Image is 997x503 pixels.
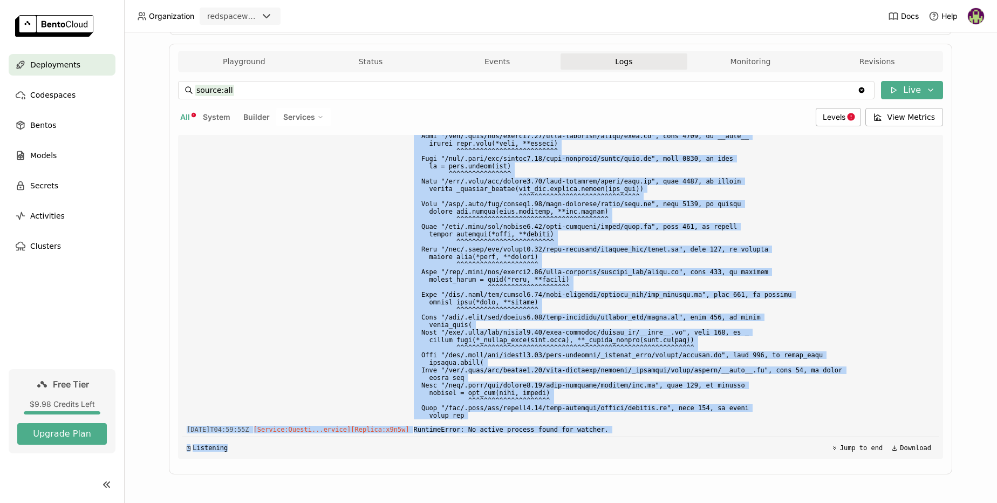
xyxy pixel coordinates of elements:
button: Monitoring [687,53,814,70]
button: Revisions [814,53,940,70]
span: Models [30,149,57,162]
a: Clusters [9,235,115,257]
button: Download [888,441,934,454]
div: $9.98 Credits Left [17,399,107,409]
span: Deployments [30,58,80,71]
span: Bentos [30,119,56,132]
a: Free Tier$9.98 Credits LeftUpgrade Plan [9,369,115,453]
span: Clusters [30,240,61,253]
div: redspaceworks [207,11,258,22]
a: Activities [9,205,115,227]
span: Loremipsu (dolo sitame cons adip): Elit "/sed/.doei/tem/incidid", utla 15, et <dolore> mag.aliq(e... [414,100,934,422]
a: Codespaces [9,84,115,106]
span: All [180,112,190,121]
button: System [201,110,233,124]
div: Help [928,11,958,22]
button: Playground [181,53,308,70]
span: Secrets [30,179,58,192]
button: Upgrade Plan [17,423,107,445]
button: Status [308,53,434,70]
a: Deployments [9,54,115,76]
input: Selected redspaceworks. [259,11,260,22]
a: Secrets [9,175,115,196]
button: All [178,110,192,124]
div: Listening [187,444,228,452]
span: [Replica:x9n5w] [351,426,409,433]
span: RuntimeError: No active process found for watcher. [414,424,934,436]
div: Services [276,108,331,126]
span: 2025-09-25T04:59:55.254Z [187,424,249,436]
button: Events [434,53,561,70]
span: Activities [30,209,65,222]
button: Jump to end [828,441,886,454]
a: Models [9,145,115,166]
span: Organization [149,11,194,21]
span: Free Tier [53,379,89,390]
svg: Clear value [857,86,866,94]
span: Services [283,112,315,122]
button: View Metrics [865,108,944,126]
span: Levels [823,112,845,121]
button: Live [881,81,943,99]
button: Builder [241,110,272,124]
a: Docs [888,11,919,22]
span: [Service:Questi...ervice] [254,426,351,433]
img: logo [15,15,93,37]
div: Levels [816,108,861,126]
span: View Metrics [887,112,935,123]
img: Ranajit Sahoo [968,8,984,24]
span: Help [941,11,958,21]
span: Docs [901,11,919,21]
span: System [203,112,230,121]
a: Bentos [9,114,115,136]
span: Logs [615,57,632,66]
span: ◳ [187,444,190,452]
span: Builder [243,112,270,121]
input: Search [195,81,857,99]
span: Codespaces [30,89,76,101]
